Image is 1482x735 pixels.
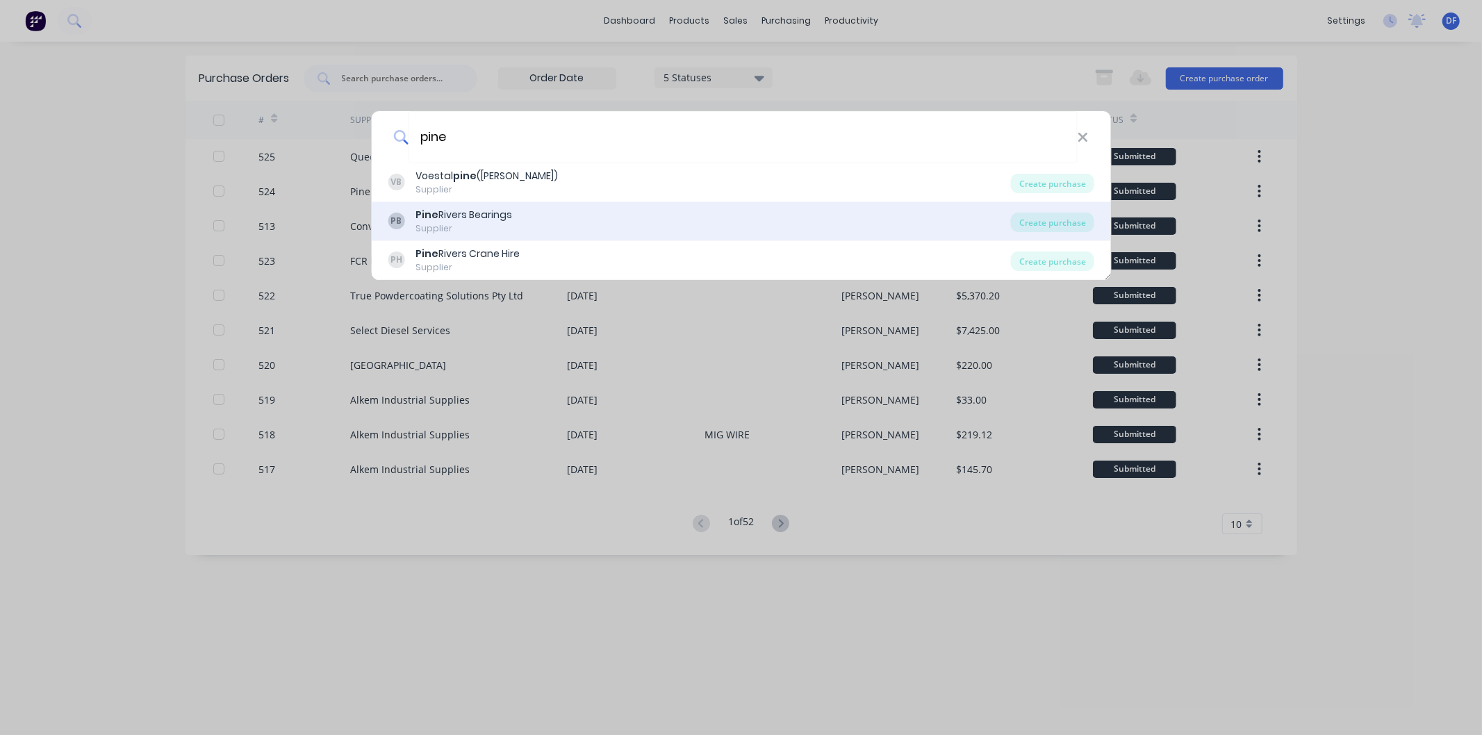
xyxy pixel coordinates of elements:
[453,169,477,183] b: pine
[415,247,438,261] b: Pine
[388,174,404,190] div: VB
[415,247,520,261] div: Rivers Crane Hire
[415,261,520,274] div: Supplier
[1011,251,1094,271] div: Create purchase
[1011,213,1094,232] div: Create purchase
[415,169,558,183] div: Voestal ([PERSON_NAME])
[415,208,512,222] div: Rivers Bearings
[1011,174,1094,193] div: Create purchase
[388,213,404,229] div: PB
[409,111,1078,163] input: Enter a supplier name to create a new order...
[415,222,512,235] div: Supplier
[415,183,558,196] div: Supplier
[415,208,438,222] b: Pine
[388,251,404,268] div: PH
